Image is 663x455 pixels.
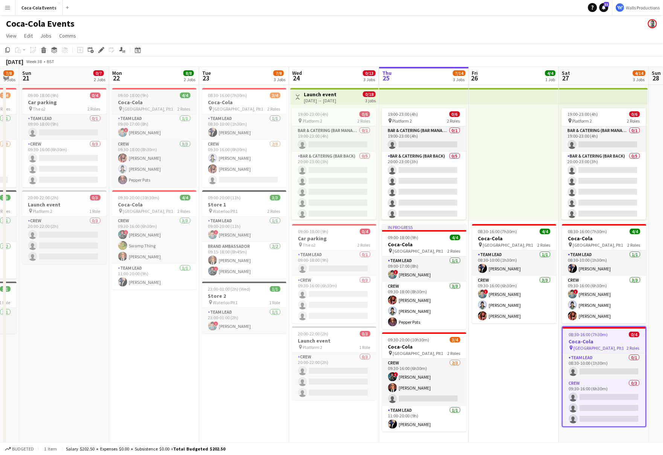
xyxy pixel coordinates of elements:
[648,19,657,28] app-user-avatar: Mark Walls
[298,331,329,337] span: 20:00-22:00 (2h)
[450,111,460,117] span: 0/6
[292,126,376,152] app-card-role: Bar & Catering (Bar Manager)0/119:00-23:00 (4h)
[472,276,556,323] app-card-role: Crew3/309:30-16:00 (6h30m)![PERSON_NAME][PERSON_NAME][PERSON_NAME]
[202,217,287,242] app-card-role: Team Lead1/109:00-20:00 (11h)![PERSON_NAME]
[28,93,59,98] span: 09:00-18:00 (9h)
[393,118,412,124] span: Platform 2
[569,332,608,337] span: 08:30-16:00 (7h30m)
[478,229,517,234] span: 08:30-16:00 (7h30m)
[546,77,555,82] div: 1 Job
[382,152,466,221] app-card-role: Bar & Catering (Bar Back)0/520:00-23:00 (3h)
[88,106,101,112] span: 2 Roles
[3,31,20,41] a: View
[270,195,280,200] span: 3/3
[112,190,197,290] app-job-card: 09:30-20:00 (10h30m)4/4Coca-Cola [GEOGRAPHIC_DATA], Plt12 RolesCrew3/309:30-16:00 (6h30m)![PERSON...
[363,70,376,76] span: 0/13
[202,282,287,334] app-job-card: 23:00-01:00 (2h) (Wed)1/1Store 2 Waterloo Plt11 RoleTeam Lead1/123:00-01:00 (2h)![PERSON_NAME]
[628,242,640,248] span: 2 Roles
[484,290,488,294] span: !
[292,276,376,323] app-card-role: Crew0/309:30-16:00 (6h30m)
[268,208,280,214] span: 2 Roles
[292,326,376,400] app-job-card: 20:00-22:00 (2h)0/3Launch event Platform 21 RoleCrew0/320:00-22:00 (2h)
[118,93,149,98] span: 09:00-18:00 (9h)
[3,70,14,76] span: 7/8
[382,224,466,329] div: In progress09:00-18:00 (9h)4/4Coca-Cola [GEOGRAPHIC_DATA], Plt12 RolesTeam Lead1/109:00-17:00 (8h...
[599,3,608,12] a: 11
[112,264,197,290] app-card-role: Team Lead1/111:00-20:00 (9h)[PERSON_NAME]
[292,235,376,242] h3: Car parking
[202,99,287,106] h3: Coca-Cola
[292,224,376,323] app-job-card: 09:00-18:00 (9h)0/4Car parking The o22 RolesTeam Lead0/109:00-18:00 (9h) Crew0/309:30-16:00 (6h30m)
[56,31,79,41] a: Comms
[201,74,211,82] span: 23
[453,70,466,76] span: 7/14
[393,350,444,356] span: [GEOGRAPHIC_DATA], Plt1
[202,190,287,279] div: 09:00-20:00 (11h)3/3Store 1 Waterloo Plt12 RolesTeam Lead1/109:00-20:00 (11h)![PERSON_NAME]Brand ...
[652,70,661,76] span: Sun
[538,242,550,248] span: 2 Roles
[562,70,570,76] span: Sat
[40,32,52,39] span: Jobs
[472,70,478,76] span: Fri
[208,93,247,98] span: 08:30-16:00 (7h30m)
[202,201,287,208] h3: Store 1
[382,332,466,432] app-job-card: 09:30-20:00 (10h30m)3/4Coca-Cola [GEOGRAPHIC_DATA], Plt12 RolesCrew2/309:30-16:00 (6h30m)![PERSON...
[90,195,101,200] span: 0/3
[112,88,197,187] app-job-card: 09:00-18:00 (9h)4/4Coca-Cola [GEOGRAPHIC_DATA], Plt12 RolesTeam Lead1/109:00-17:00 (8h)![PERSON_N...
[184,77,195,82] div: 2 Jobs
[24,32,33,39] span: Edit
[12,446,34,452] span: Budgeted
[180,93,191,98] span: 4/4
[90,208,101,214] span: 1 Role
[360,229,370,234] span: 0/4
[214,267,218,271] span: !
[213,208,238,214] span: Waterloo Plt1
[28,195,59,200] span: 20:00-22:00 (2h)
[633,70,646,76] span: 4/14
[633,77,645,82] div: 3 Jobs
[4,445,35,453] button: Budgeted
[574,345,624,351] span: [GEOGRAPHIC_DATA], Plt1
[124,128,128,132] span: !
[303,242,316,248] span: The o2
[112,114,197,140] app-card-role: Team Lead1/109:00-17:00 (8h)![PERSON_NAME]
[394,372,398,377] span: !
[627,345,640,351] span: 2 Roles
[303,118,322,124] span: Platform 2
[66,446,225,452] div: Salary $202.50 + Expenses $0.00 + Subsistence $0.00 =
[118,195,160,200] span: 09:30-20:00 (10h30m)
[562,224,646,323] div: 08:30-16:00 (7h30m)4/4Coca-Cola [GEOGRAPHIC_DATA], Plt12 RolesTeam Lead1/108:30-10:00 (1h30m)[PER...
[616,3,625,12] img: Logo
[4,77,15,82] div: 3 Jobs
[388,235,419,240] span: 09:00-18:00 (9h)
[37,31,55,41] a: Jobs
[448,350,460,356] span: 2 Roles
[574,290,578,294] span: !
[123,208,174,214] span: [GEOGRAPHIC_DATA], Plt1
[183,70,194,76] span: 8/8
[357,118,370,124] span: 2 Roles
[22,70,31,76] span: Sun
[292,108,376,220] app-job-card: 19:00-23:00 (4h)0/6 Platform 22 RolesBar & Catering (Bar Manager)0/119:00-23:00 (4h) Bar & Cateri...
[382,224,466,230] div: In progress
[22,190,107,264] app-job-card: 20:00-22:00 (2h)0/3Launch event Platform 21 RoleCrew0/320:00-22:00 (2h)
[291,74,302,82] span: 24
[626,5,660,11] span: Walls Productions
[382,256,466,282] app-card-role: Team Lead1/109:00-17:00 (8h)![PERSON_NAME]
[90,93,101,98] span: 0/4
[562,108,646,220] app-job-card: 19:00-23:00 (4h)0/6 Platform 22 RolesBar & Catering (Bar Manager)0/119:00-23:00 (4h) Bar & Cateri...
[208,286,251,292] span: 23:00-01:00 (2h) (Wed)
[22,201,107,208] h3: Launch event
[568,111,598,117] span: 19:00-23:00 (4h)
[173,446,225,452] span: Total Budgeted $202.50
[382,282,466,329] app-card-role: Crew3/309:30-18:00 (8h30m)[PERSON_NAME][PERSON_NAME]Pepper Pots
[202,293,287,299] h3: Store 2
[124,230,128,235] span: !
[573,118,592,124] span: Platform 2
[382,108,466,220] div: 19:00-23:00 (4h)0/6 Platform 22 RolesBar & Catering (Bar Manager)0/119:00-23:00 (4h) Bar & Cateri...
[111,74,122,82] span: 22
[562,276,646,323] app-card-role: Crew3/309:30-16:00 (6h30m)![PERSON_NAME][PERSON_NAME][PERSON_NAME]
